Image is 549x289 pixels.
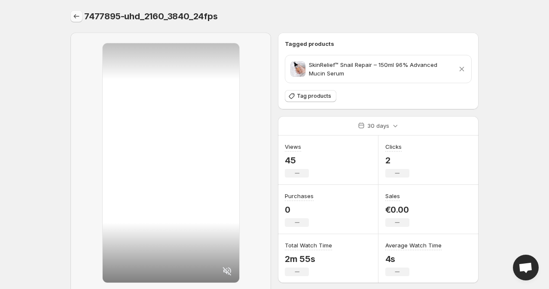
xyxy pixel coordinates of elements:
button: Tag products [285,90,336,102]
p: 2m 55s [285,254,332,264]
p: 2 [385,155,409,166]
p: SkinRelief™ Snail Repair – 150ml 96% Advanced Mucin Serum [309,60,454,78]
h3: Clicks [385,142,402,151]
p: 45 [285,155,309,166]
p: €0.00 [385,205,409,215]
h3: Sales [385,192,400,200]
span: 7477895-uhd_2160_3840_24fps [84,11,218,21]
span: Tag products [297,93,331,99]
div: Open chat [513,255,539,280]
p: 30 days [367,121,389,130]
p: 4s [385,254,442,264]
h3: Views [285,142,301,151]
h6: Tagged products [285,39,472,48]
h3: Purchases [285,192,314,200]
h3: Average Watch Time [385,241,442,250]
button: Settings [70,10,82,22]
p: 0 [285,205,314,215]
h3: Total Watch Time [285,241,332,250]
img: Black choker necklace [290,61,305,76]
